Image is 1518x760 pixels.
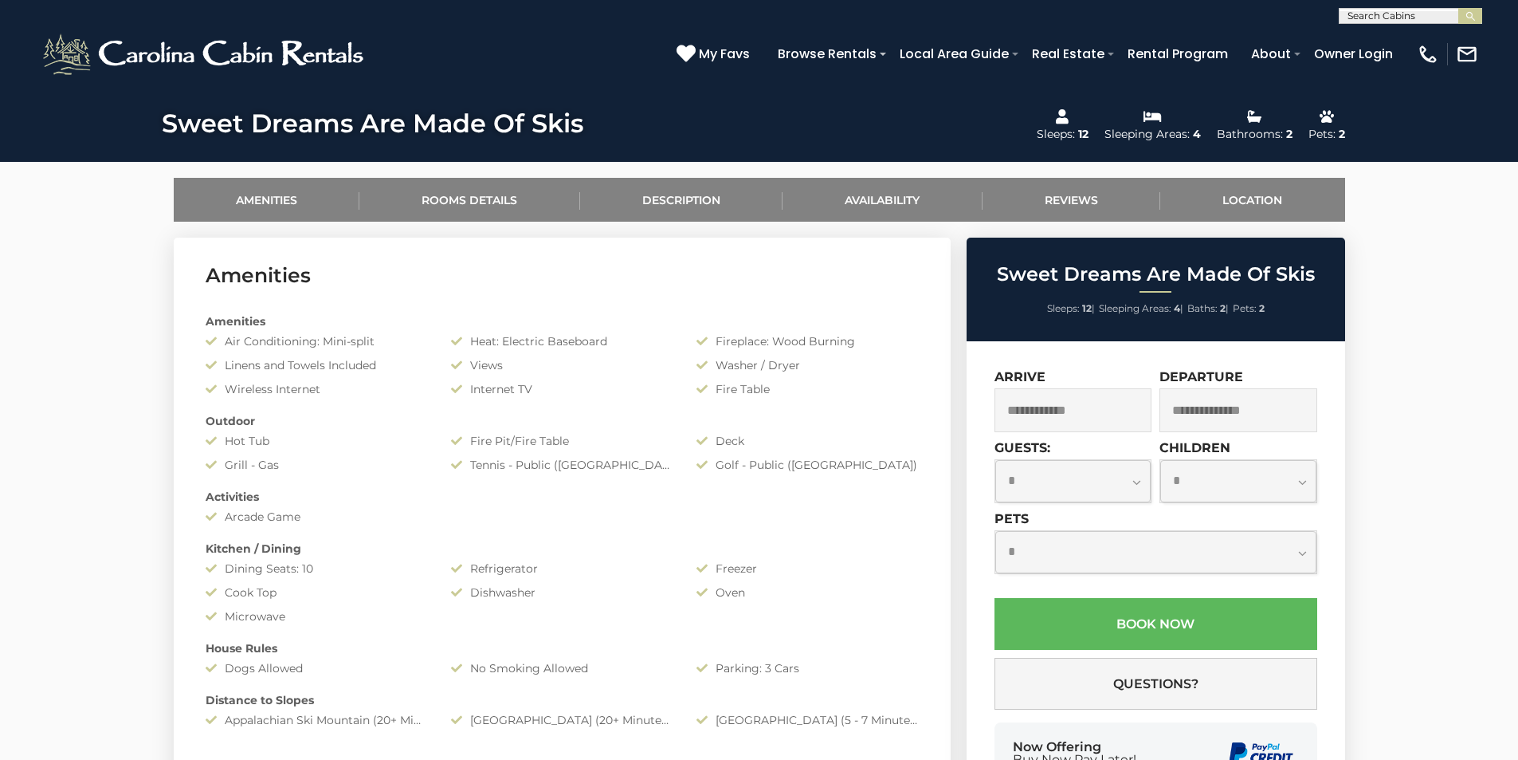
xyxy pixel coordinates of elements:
img: phone-regular-white.png [1417,43,1439,65]
strong: 2 [1259,302,1265,314]
div: Appalachian Ski Mountain (20+ Minute Drive) [194,712,439,728]
span: Baths: [1187,302,1218,314]
div: Microwave [194,608,439,624]
div: Hot Tub [194,433,439,449]
div: Fireplace: Wood Burning [684,333,930,349]
a: Amenities [174,178,360,222]
strong: 4 [1174,302,1180,314]
div: [GEOGRAPHIC_DATA] (20+ Minutes Drive) [439,712,684,728]
a: Availability [783,178,983,222]
div: Arcade Game [194,509,439,525]
button: Questions? [994,658,1317,710]
div: House Rules [194,640,931,656]
img: White-1-2.png [40,30,371,78]
div: Internet TV [439,381,684,397]
span: Pets: [1233,302,1257,314]
div: Heat: Electric Baseboard [439,333,684,349]
div: Oven [684,585,930,601]
strong: 2 [1220,302,1226,314]
a: Rooms Details [359,178,580,222]
div: Dogs Allowed [194,660,439,676]
div: Linens and Towels Included [194,357,439,373]
label: Departure [1159,369,1243,384]
h2: Sweet Dreams Are Made Of Skis [971,264,1341,285]
div: Golf - Public ([GEOGRAPHIC_DATA]) [684,457,930,473]
div: Washer / Dryer [684,357,930,373]
strong: 12 [1082,302,1092,314]
label: Arrive [994,369,1045,384]
h3: Amenities [206,262,919,289]
div: Deck [684,433,930,449]
label: Children [1159,440,1230,455]
li: | [1099,298,1183,319]
div: Freezer [684,561,930,577]
div: Dining Seats: 10 [194,561,439,577]
div: Views [439,357,684,373]
span: Sleeps: [1047,302,1080,314]
div: Refrigerator [439,561,684,577]
a: Location [1160,178,1345,222]
div: Air Conditioning: Mini-split [194,333,439,349]
div: Parking: 3 Cars [684,660,930,676]
div: Wireless Internet [194,381,439,397]
li: | [1047,298,1095,319]
div: Outdoor [194,413,931,429]
a: Browse Rentals [770,40,885,68]
div: Activities [194,489,931,505]
div: No Smoking Allowed [439,660,684,676]
img: mail-regular-white.png [1456,43,1478,65]
li: | [1187,298,1229,319]
div: Distance to Slopes [194,692,931,708]
div: Kitchen / Dining [194,541,931,557]
a: Owner Login [1306,40,1401,68]
span: My Favs [699,44,750,64]
div: Cook Top [194,585,439,601]
a: Local Area Guide [892,40,1017,68]
a: Description [580,178,783,222]
button: Book Now [994,598,1317,650]
span: Sleeping Areas: [1099,302,1171,314]
a: Rental Program [1120,40,1236,68]
div: Amenities [194,313,931,329]
div: Grill - Gas [194,457,439,473]
a: Real Estate [1024,40,1112,68]
div: [GEOGRAPHIC_DATA] (5 - 7 Minute Drive) [684,712,930,728]
label: Guests: [994,440,1050,455]
div: Dishwasher [439,585,684,601]
label: Pets [994,511,1029,526]
div: Fire Pit/Fire Table [439,433,684,449]
a: About [1243,40,1299,68]
a: My Favs [677,44,754,65]
div: Tennis - Public ([GEOGRAPHIC_DATA]) [439,457,684,473]
div: Fire Table [684,381,930,397]
a: Reviews [983,178,1161,222]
